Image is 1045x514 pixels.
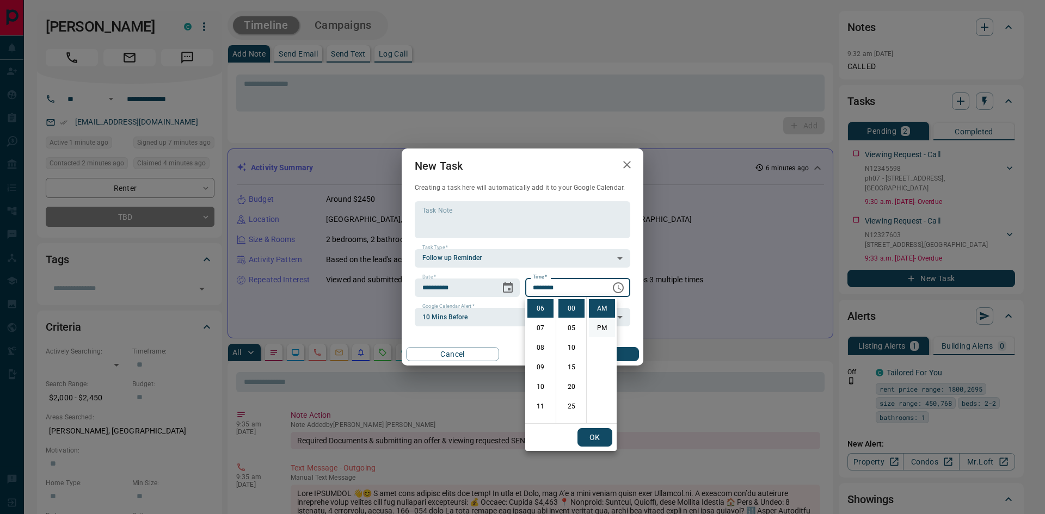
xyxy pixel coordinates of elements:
li: 15 minutes [558,358,585,376]
li: 5 minutes [558,319,585,337]
label: Date [422,274,436,281]
ul: Select hours [525,297,556,423]
button: OK [577,428,612,447]
li: 7 hours [527,319,554,337]
button: Choose time, selected time is 6:00 AM [607,277,629,299]
ul: Select meridiem [586,297,617,423]
label: Time [533,274,547,281]
li: AM [589,299,615,318]
button: Cancel [406,347,499,361]
li: 6 hours [527,299,554,318]
label: Google Calendar Alert [422,303,475,310]
li: 0 minutes [558,299,585,318]
li: 25 minutes [558,397,585,416]
li: 20 minutes [558,377,585,396]
button: Choose date, selected date is Sep 18, 2025 [497,277,519,299]
li: 10 hours [527,377,554,396]
p: Creating a task here will automatically add it to your Google Calendar. [415,183,630,193]
label: Task Type [422,244,448,251]
li: 30 minutes [558,417,585,435]
li: 9 hours [527,358,554,376]
h2: New Task [402,148,476,183]
ul: Select minutes [556,297,586,423]
li: PM [589,319,615,337]
li: 10 minutes [558,338,585,357]
div: Follow up Reminder [415,249,630,268]
div: 10 Mins Before [415,308,630,326]
li: 8 hours [527,338,554,357]
li: 11 hours [527,397,554,416]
